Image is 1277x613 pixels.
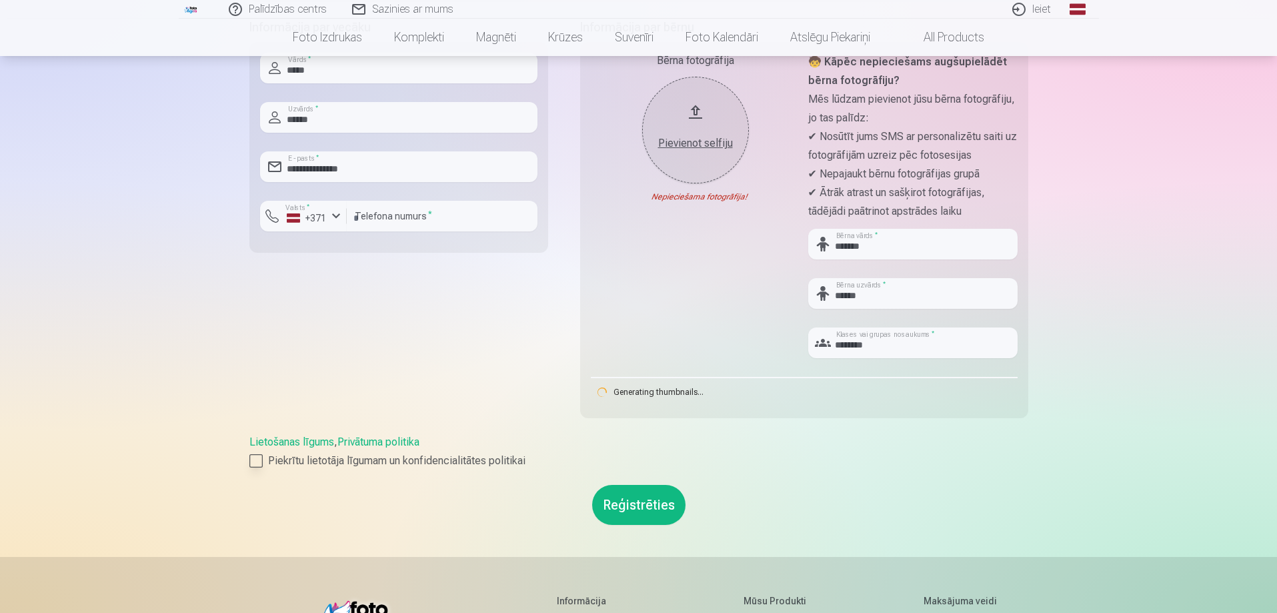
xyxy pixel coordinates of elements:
p: ✔ Nepajaukt bērnu fotogrāfijas grupā [808,165,1018,183]
label: Piekrītu lietotāja līgumam un konfidencialitātes politikai [249,453,1028,469]
a: All products [886,19,1000,56]
button: Valsts*+371 [260,201,347,231]
p: ✔ Nosūtīt jums SMS ar personalizētu saiti uz fotogrāfijām uzreiz pēc fotosesijas [808,127,1018,165]
a: Komplekti [378,19,460,56]
a: Lietošanas līgums [249,436,334,448]
div: Pievienot selfiju [656,135,736,151]
label: Valsts [281,203,314,213]
div: Bērna fotogrāfija [591,53,800,69]
div: , [249,434,1028,469]
h5: Informācija [557,594,634,608]
a: Magnēti [460,19,532,56]
a: Foto izdrukas [277,19,378,56]
button: Pievienot selfiju [642,77,749,183]
div: Generating thumbnails... [591,377,704,408]
div: +371 [287,211,327,225]
h5: Maksājuma veidi [924,594,997,608]
a: Atslēgu piekariņi [774,19,886,56]
a: Privātuma politika [337,436,419,448]
button: Reģistrēties [592,485,686,525]
img: /fa1 [184,5,199,13]
a: Foto kalendāri [670,19,774,56]
a: Suvenīri [599,19,670,56]
p: Mēs lūdzam pievienot jūsu bērna fotogrāfiju, jo tas palīdz: [808,90,1018,127]
a: Krūzes [532,19,599,56]
p: ✔ Ātrāk atrast un sašķirot fotogrāfijas, tādējādi paātrinot apstrādes laiku [808,183,1018,221]
div: Nepieciešama fotogrāfija! [591,191,800,202]
h5: Mūsu produkti [744,594,814,608]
